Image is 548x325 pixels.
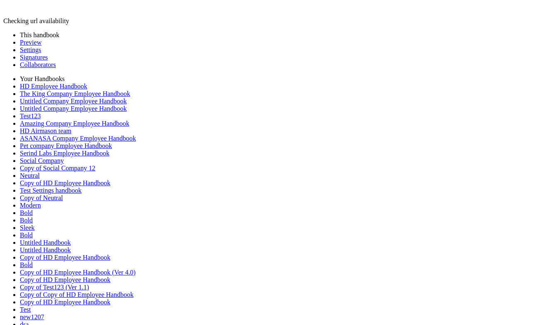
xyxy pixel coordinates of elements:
a: new1207 [20,313,44,320]
a: Copy of Social Company 12 [20,165,95,172]
a: Copy of Test123 (Ver 1.1) [20,284,89,291]
a: ASANASA Company Employee Handbook [20,135,136,142]
a: Modern [20,202,41,209]
a: Test [20,306,31,313]
li: Your Handbooks [20,75,545,83]
span: Checking url availability [3,17,69,24]
a: Test Settings handbook [20,187,82,194]
a: Bold [20,261,33,268]
a: Social Company [20,157,64,164]
a: Untitled Company Employee Handbook [20,98,127,105]
a: Bold [20,217,33,224]
a: Sleek [20,224,35,231]
a: Signatures [20,54,48,61]
a: Copy of HD Employee Handbook (Ver 4.0) [20,269,136,276]
a: Preview [20,39,41,46]
a: HD Employee Handbook [20,83,87,90]
a: Neutral [20,172,40,179]
a: Pet company Employee Handbook [20,142,112,149]
a: Serind Labs Employee Handbook [20,150,109,157]
a: The King Company Employee Handbook [20,90,130,97]
a: Copy of HD Employee Handbook [20,299,111,306]
a: Test123 [20,112,41,119]
li: This handbook [20,31,545,39]
a: Untitled Company Employee Handbook [20,105,127,112]
a: Copy of HD Employee Handbook [20,254,111,261]
a: Untitled Handbook [20,246,71,253]
a: Bold [20,209,33,216]
a: Copy of Neutral [20,194,63,201]
a: Untitled Handbook [20,239,71,246]
a: Settings [20,46,41,53]
a: Amazing Company Employee Handbook [20,120,129,127]
a: Copy of Copy of HD Employee Handbook [20,291,134,298]
a: Copy of HD Employee Handbook [20,179,111,186]
a: HD Airmason team [20,127,71,134]
a: Bold [20,232,33,239]
a: Collaborators [20,61,56,68]
a: Copy of HD Employee Handbook [20,276,111,283]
